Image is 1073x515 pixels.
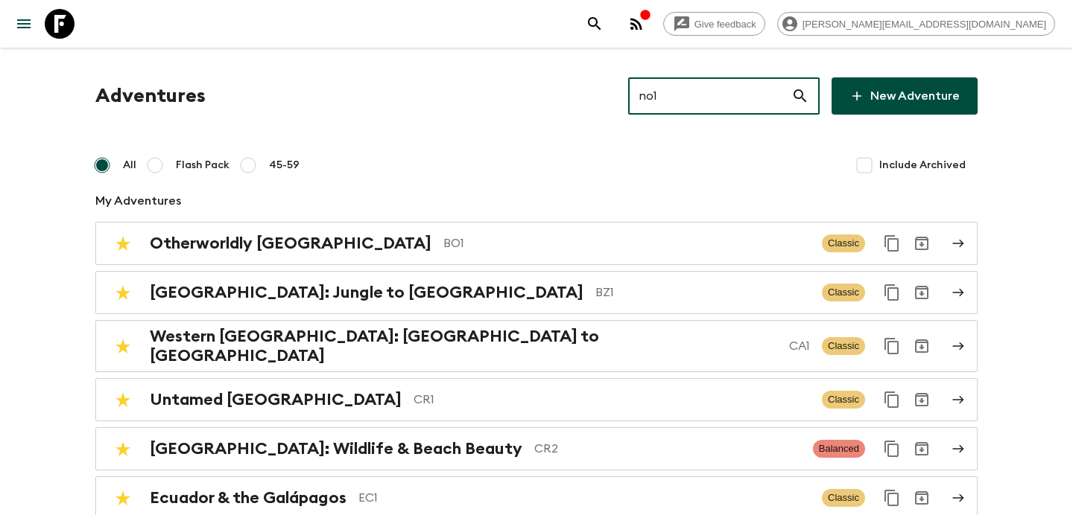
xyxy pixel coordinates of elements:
a: Untamed [GEOGRAPHIC_DATA]CR1ClassicDuplicate for 45-59Archive [95,378,978,421]
a: New Adventure [832,77,978,115]
p: CA1 [789,337,810,355]
button: Duplicate for 45-59 [877,385,907,415]
span: Classic [822,337,865,355]
a: Give feedback [663,12,765,36]
button: Archive [907,483,937,513]
button: Archive [907,385,937,415]
a: [GEOGRAPHIC_DATA]: Jungle to [GEOGRAPHIC_DATA]BZ1ClassicDuplicate for 45-59Archive [95,271,978,314]
button: Duplicate for 45-59 [877,483,907,513]
p: CR1 [414,391,810,409]
button: search adventures [580,9,610,39]
h2: Untamed [GEOGRAPHIC_DATA] [150,390,402,409]
a: Otherworldly [GEOGRAPHIC_DATA]BO1ClassicDuplicate for 45-59Archive [95,222,978,265]
span: [PERSON_NAME][EMAIL_ADDRESS][DOMAIN_NAME] [794,19,1054,30]
button: Duplicate for 45-59 [877,434,907,464]
span: Classic [822,284,865,301]
span: Give feedback [686,19,765,30]
button: Duplicate for 45-59 [877,228,907,258]
a: [GEOGRAPHIC_DATA]: Wildlife & Beach BeautyCR2BalancedDuplicate for 45-59Archive [95,427,978,470]
p: EC1 [358,489,810,507]
div: [PERSON_NAME][EMAIL_ADDRESS][DOMAIN_NAME] [777,12,1055,36]
p: BO1 [443,234,810,252]
span: 45-59 [269,158,300,173]
h2: [GEOGRAPHIC_DATA]: Jungle to [GEOGRAPHIC_DATA] [150,283,583,302]
p: My Adventures [95,192,978,210]
button: Archive [907,434,937,464]
button: Archive [907,278,937,307]
p: BZ1 [595,284,810,301]
input: e.g. AR1, Argentina [628,75,791,117]
span: Classic [822,489,865,507]
span: Flash Pack [176,158,230,173]
h2: Otherworldly [GEOGRAPHIC_DATA] [150,234,431,253]
button: Duplicate for 45-59 [877,278,907,307]
button: menu [9,9,39,39]
span: Classic [822,391,865,409]
h2: Western [GEOGRAPHIC_DATA]: [GEOGRAPHIC_DATA] to [GEOGRAPHIC_DATA] [150,327,777,365]
span: Classic [822,234,865,252]
button: Archive [907,331,937,361]
p: CR2 [534,440,801,458]
a: Western [GEOGRAPHIC_DATA]: [GEOGRAPHIC_DATA] to [GEOGRAPHIC_DATA]CA1ClassicDuplicate for 45-59Arc... [95,320,978,372]
button: Duplicate for 45-59 [877,331,907,361]
span: All [123,158,136,173]
h2: Ecuador & the Galápagos [150,488,346,508]
span: Include Archived [879,158,966,173]
span: Balanced [813,440,865,458]
button: Archive [907,228,937,258]
h2: [GEOGRAPHIC_DATA]: Wildlife & Beach Beauty [150,439,522,458]
h1: Adventures [95,81,206,111]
